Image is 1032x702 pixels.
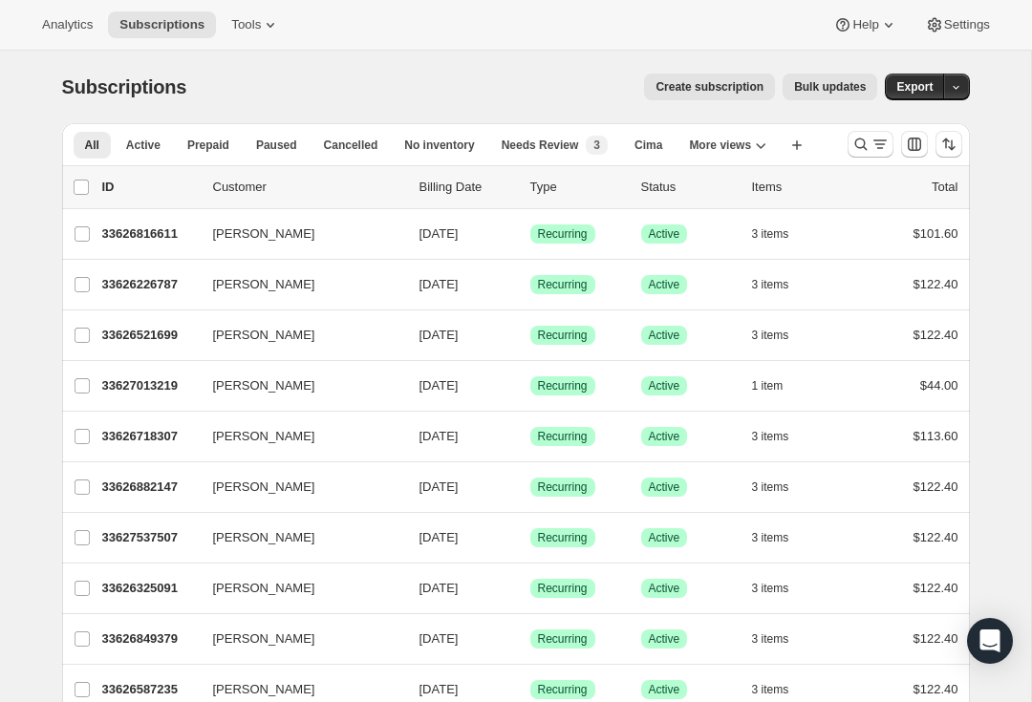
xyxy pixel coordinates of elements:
[202,624,393,654] button: [PERSON_NAME]
[752,479,789,495] span: 3 items
[914,479,958,494] span: $122.40
[213,275,315,294] span: [PERSON_NAME]
[752,221,810,247] button: 3 items
[231,17,261,32] span: Tools
[419,479,459,494] span: [DATE]
[752,575,810,602] button: 3 items
[108,11,216,38] button: Subscriptions
[220,11,291,38] button: Tools
[538,682,588,697] span: Recurring
[794,79,866,95] span: Bulk updates
[102,629,198,649] p: 33626849379
[102,474,958,500] div: 33626882147[PERSON_NAME][DATE]SuccessRecurringSuccessActive3 items$122.40
[419,530,459,544] span: [DATE]
[119,17,204,32] span: Subscriptions
[31,11,104,38] button: Analytics
[752,328,789,343] span: 3 items
[419,328,459,342] span: [DATE]
[752,423,810,450] button: 3 items
[213,224,315,244] span: [PERSON_NAME]
[419,378,459,393] span: [DATE]
[538,378,588,394] span: Recurring
[914,11,1001,38] button: Settings
[649,631,680,647] span: Active
[419,429,459,443] span: [DATE]
[752,372,805,399] button: 1 item
[689,138,751,153] span: More views
[538,226,588,242] span: Recurring
[213,478,315,497] span: [PERSON_NAME]
[538,581,588,596] span: Recurring
[213,528,315,547] span: [PERSON_NAME]
[202,269,393,300] button: [PERSON_NAME]
[419,581,459,595] span: [DATE]
[62,76,187,97] span: Subscriptions
[752,682,789,697] span: 3 items
[593,138,600,153] span: 3
[538,328,588,343] span: Recurring
[634,138,662,153] span: Cima
[102,427,198,446] p: 33626718307
[538,479,588,495] span: Recurring
[102,423,958,450] div: 33626718307[PERSON_NAME][DATE]SuccessRecurringSuccessActive3 items$113.60
[848,131,893,158] button: Search and filter results
[914,277,958,291] span: $122.40
[852,17,878,32] span: Help
[102,372,958,399] div: 33627013219[PERSON_NAME][DATE]SuccessRecurringSuccessActive1 item$44.00
[419,226,459,241] span: [DATE]
[649,682,680,697] span: Active
[213,579,315,598] span: [PERSON_NAME]
[914,631,958,646] span: $122.40
[419,277,459,291] span: [DATE]
[822,11,909,38] button: Help
[752,271,810,298] button: 3 items
[649,429,680,444] span: Active
[502,138,579,153] span: Needs Review
[649,530,680,545] span: Active
[649,226,680,242] span: Active
[202,472,393,502] button: [PERSON_NAME]
[202,219,393,249] button: [PERSON_NAME]
[85,138,99,153] span: All
[102,221,958,247] div: 33626816611[PERSON_NAME][DATE]SuccessRecurringSuccessActive3 items$101.60
[213,326,315,345] span: [PERSON_NAME]
[649,277,680,292] span: Active
[102,478,198,497] p: 33626882147
[538,429,588,444] span: Recurring
[538,631,588,647] span: Recurring
[102,575,958,602] div: 33626325091[PERSON_NAME][DATE]SuccessRecurringSuccessActive3 items$122.40
[914,530,958,544] span: $122.40
[202,573,393,604] button: [PERSON_NAME]
[783,74,877,100] button: Bulk updates
[213,629,315,649] span: [PERSON_NAME]
[102,680,198,699] p: 33626587235
[914,581,958,595] span: $122.40
[530,178,626,197] div: Type
[914,328,958,342] span: $122.40
[752,474,810,500] button: 3 items
[920,378,958,393] span: $44.00
[752,429,789,444] span: 3 items
[102,528,198,547] p: 33627537507
[213,680,315,699] span: [PERSON_NAME]
[102,224,198,244] p: 33626816611
[752,322,810,349] button: 3 items
[102,275,198,294] p: 33626226787
[752,626,810,652] button: 3 items
[538,277,588,292] span: Recurring
[967,618,1013,664] div: Open Intercom Messenger
[752,178,848,197] div: Items
[202,522,393,553] button: [PERSON_NAME]
[126,138,161,153] span: Active
[187,138,229,153] span: Prepaid
[202,320,393,351] button: [PERSON_NAME]
[649,479,680,495] span: Active
[419,682,459,696] span: [DATE]
[419,631,459,646] span: [DATE]
[649,328,680,343] span: Active
[656,79,763,95] span: Create subscription
[914,682,958,696] span: $122.40
[102,579,198,598] p: 33626325091
[932,178,957,197] p: Total
[538,530,588,545] span: Recurring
